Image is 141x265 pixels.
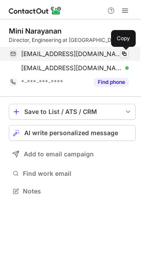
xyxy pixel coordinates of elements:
button: Add to email campaign [9,146,136,162]
button: Find work email [9,167,136,180]
button: Reveal Button [94,78,129,87]
span: [EMAIL_ADDRESS][DOMAIN_NAME] [21,64,122,72]
span: [EMAIL_ADDRESS][DOMAIN_NAME] [21,50,122,58]
img: ContactOut v5.3.10 [9,5,62,16]
div: Mini Narayanan [9,26,62,35]
span: AI write personalized message [24,129,118,136]
button: save-profile-one-click [9,104,136,120]
span: Find work email [23,170,132,178]
div: Director, Engineering at [GEOGRAPHIC_DATA] [9,36,136,44]
button: Notes [9,185,136,197]
span: Notes [23,187,132,195]
span: Add to email campaign [24,151,94,158]
div: Save to List / ATS / CRM [24,108,120,115]
button: AI write personalized message [9,125,136,141]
